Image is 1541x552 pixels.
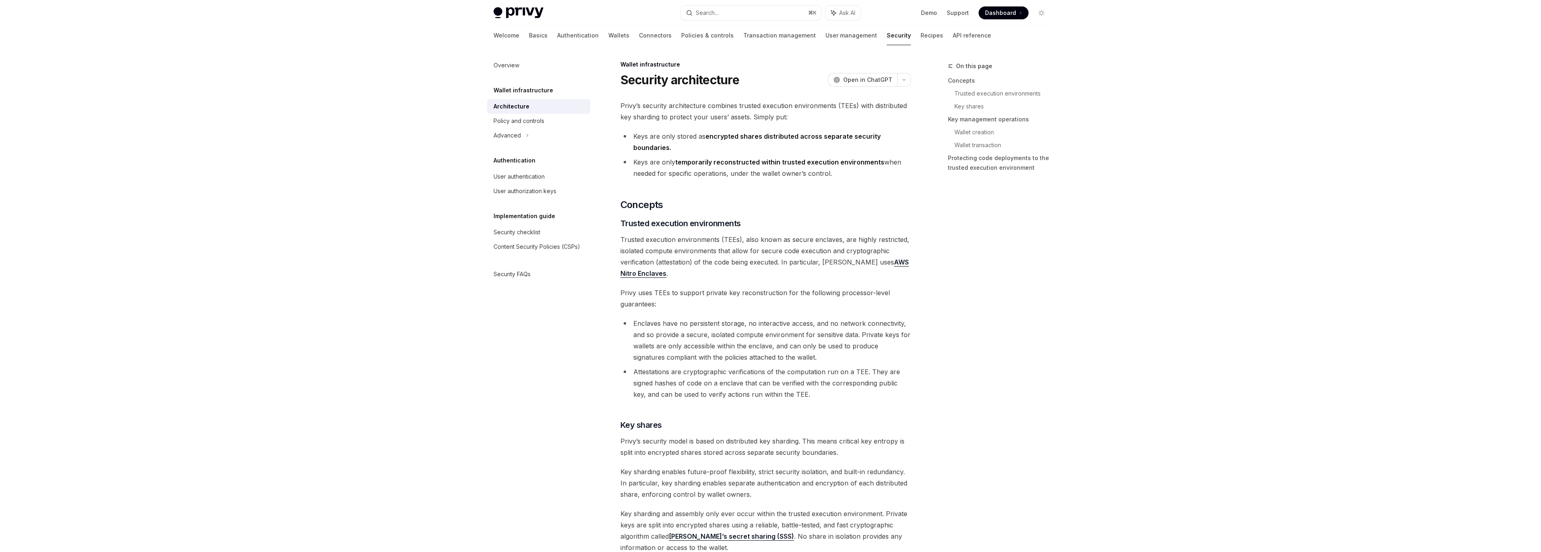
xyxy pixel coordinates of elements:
[487,225,590,240] a: Security checklist
[979,6,1029,19] a: Dashboard
[947,9,969,17] a: Support
[985,9,1016,17] span: Dashboard
[494,131,521,140] div: Advanced
[494,242,580,252] div: Content Security Policies (CSPs)
[680,6,821,20] button: Search...⌘K
[487,99,590,114] a: Architecture
[494,102,529,111] div: Architecture
[921,26,943,45] a: Recipes
[887,26,911,45] a: Security
[743,26,816,45] a: Transaction management
[825,26,877,45] a: User management
[608,26,629,45] a: Wallets
[1035,6,1048,19] button: Toggle dark mode
[494,26,519,45] a: Welcome
[681,26,734,45] a: Policies & controls
[494,156,535,165] h5: Authentication
[494,172,545,181] div: User authentication
[953,26,991,45] a: API reference
[494,269,531,279] div: Security FAQs
[487,114,590,128] a: Policy and controls
[825,6,861,20] button: Ask AI
[487,58,590,73] a: Overview
[696,8,718,18] div: Search...
[494,116,544,126] div: Policy and controls
[494,186,556,196] div: User authorization keys
[494,85,553,95] h5: Wallet infrastructure
[494,7,543,19] img: light logo
[839,9,855,17] span: Ask AI
[487,169,590,184] a: User authentication
[487,184,590,198] a: User authorization keys
[808,10,817,16] span: ⌘ K
[557,26,599,45] a: Authentication
[487,240,590,254] a: Content Security Policies (CSPs)
[529,26,548,45] a: Basics
[921,9,937,17] a: Demo
[494,227,540,237] div: Security checklist
[494,211,555,221] h5: Implementation guide
[639,26,672,45] a: Connectors
[494,60,519,70] div: Overview
[487,267,590,281] a: Security FAQs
